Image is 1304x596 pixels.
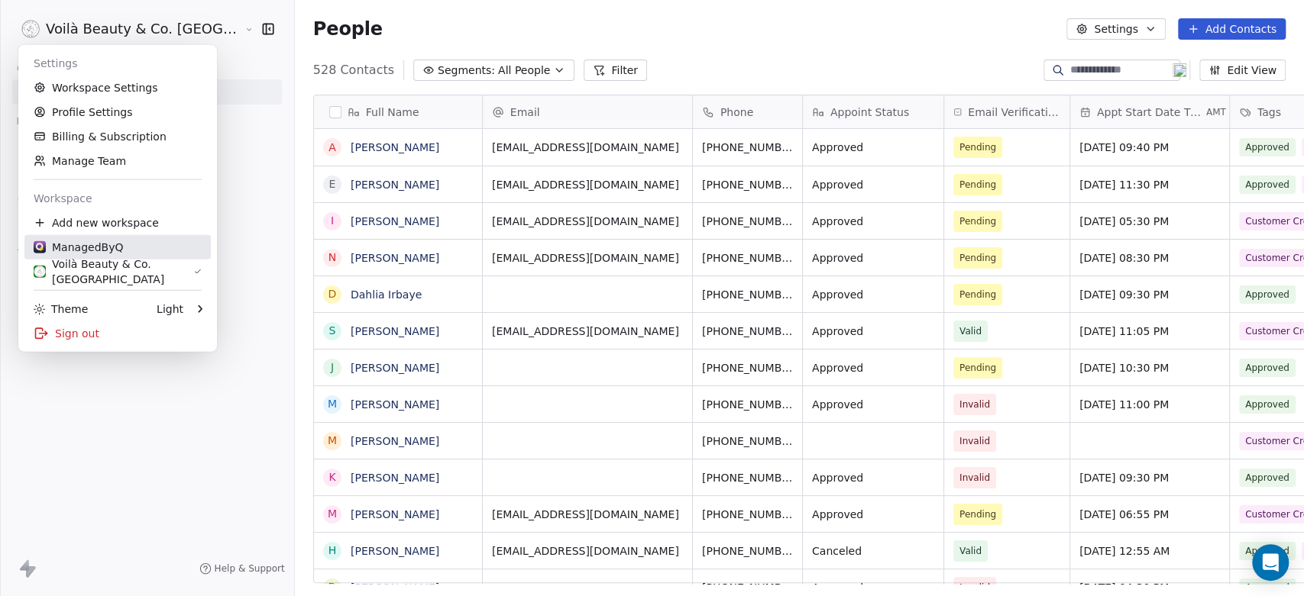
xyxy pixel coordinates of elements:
span: Approved [1239,176,1296,194]
span: Email Verification Status [968,105,1060,120]
span: [PHONE_NUMBER] [702,507,793,522]
span: [EMAIL_ADDRESS][DOMAIN_NAME] [492,250,683,266]
a: [PERSON_NAME] [351,435,439,447]
span: Approved [812,360,934,375]
span: All People [498,63,550,79]
span: [EMAIL_ADDRESS][DOMAIN_NAME] [492,140,683,155]
span: 528 Contacts [313,61,394,79]
span: Contacts [10,57,67,80]
div: Voilà Beauty & Co. [GEOGRAPHIC_DATA] [34,256,193,287]
div: e [328,176,335,192]
div: A [328,140,336,156]
span: Approved [812,470,934,485]
a: Billing & Subscription [24,124,211,149]
span: Phone [720,105,753,120]
span: [DATE] 09:30 PM [1079,470,1220,485]
span: [DATE] 11:30 PM [1079,177,1220,192]
span: Pending [959,177,996,192]
span: [EMAIL_ADDRESS][DOMAIN_NAME] [492,214,683,229]
div: Theme [34,301,88,317]
span: [PHONE_NUMBER] [702,580,793,595]
a: Profile Settings [24,100,211,124]
div: Add new workspace [24,211,211,235]
button: Add Contacts [1178,18,1286,40]
span: [EMAIL_ADDRESS][DOMAIN_NAME] [492,177,683,192]
div: Email [483,95,692,128]
a: Manage Team [24,149,211,173]
img: Voila_Beauty_And_Co_Logo.png [21,20,40,38]
div: Settings [24,51,211,76]
a: [PERSON_NAME] [351,141,439,153]
span: Approved [812,507,934,522]
span: [DATE] 05:30 PM [1079,214,1220,229]
span: Approved [812,177,934,192]
img: 19.png [1173,63,1186,77]
span: Invalid [959,470,990,485]
span: Voilà Beauty & Co. [GEOGRAPHIC_DATA] [46,19,241,39]
span: Invalid [959,433,990,449]
div: K [328,469,335,485]
a: [PERSON_NAME] [351,179,439,191]
span: [PHONE_NUMBER] [702,397,793,412]
span: [PHONE_NUMBER] [702,470,793,485]
span: Approved [1239,285,1296,304]
span: Pending [959,360,996,375]
button: Edit View [1199,60,1286,81]
div: H [328,543,336,559]
div: Appoint Status [803,95,943,128]
button: Settings [1066,18,1165,40]
span: Approved [1239,138,1296,156]
span: Segments: [438,63,495,79]
span: Invalid [959,580,990,595]
span: [PHONE_NUMBER] [702,140,793,155]
span: Full Name [366,105,419,120]
div: Open Intercom Messenger [1252,544,1289,581]
span: Approved [812,580,934,595]
div: ManagedByQ [34,240,123,255]
a: [PERSON_NAME] [351,252,439,264]
span: AMT [1206,106,1226,118]
span: [EMAIL_ADDRESS][DOMAIN_NAME] [492,507,683,522]
span: [PHONE_NUMBER] [702,433,793,449]
span: [PHONE_NUMBER] [702,543,793,559]
div: D [328,286,336,302]
span: Sales [11,189,50,212]
span: Pending [959,250,996,266]
div: M [328,433,337,449]
span: Help & Support [215,562,285,575]
span: Valid [959,324,982,339]
span: [PHONE_NUMBER] [702,324,793,339]
span: [DATE] 04:30 PM [1079,580,1220,595]
span: People [313,18,383,40]
span: Email [510,105,540,120]
a: [PERSON_NAME] [351,362,439,374]
span: [DATE] 09:40 PM [1079,140,1220,155]
a: Dahlia Irbaye [351,288,422,301]
button: Filter [584,60,647,81]
span: [PHONE_NUMBER] [702,250,793,266]
span: [DATE] 11:00 PM [1079,397,1220,412]
div: Full Name [314,95,482,128]
span: Appoint Status [830,105,909,120]
span: Appt Start Date Time [1097,105,1203,120]
div: M [328,396,337,412]
span: [PHONE_NUMBER] [702,287,793,302]
a: [PERSON_NAME] [351,472,439,484]
span: Marketing [10,110,73,133]
img: Stripe.png [34,241,46,253]
span: Approved [812,140,934,155]
span: Pending [959,287,996,302]
span: [PHONE_NUMBER] [702,214,793,229]
span: Approved [812,397,934,412]
a: [PERSON_NAME] [351,545,439,557]
span: Approved [812,287,934,302]
div: D [328,579,336,595]
div: J [331,359,334,375]
span: Approved [812,214,934,229]
span: [EMAIL_ADDRESS][DOMAIN_NAME] [492,324,683,339]
span: Pending [959,507,996,522]
span: Pending [959,140,996,155]
a: [PERSON_NAME] [351,398,439,411]
span: [DATE] 12:55 AM [1079,543,1220,559]
div: grid [314,129,483,584]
